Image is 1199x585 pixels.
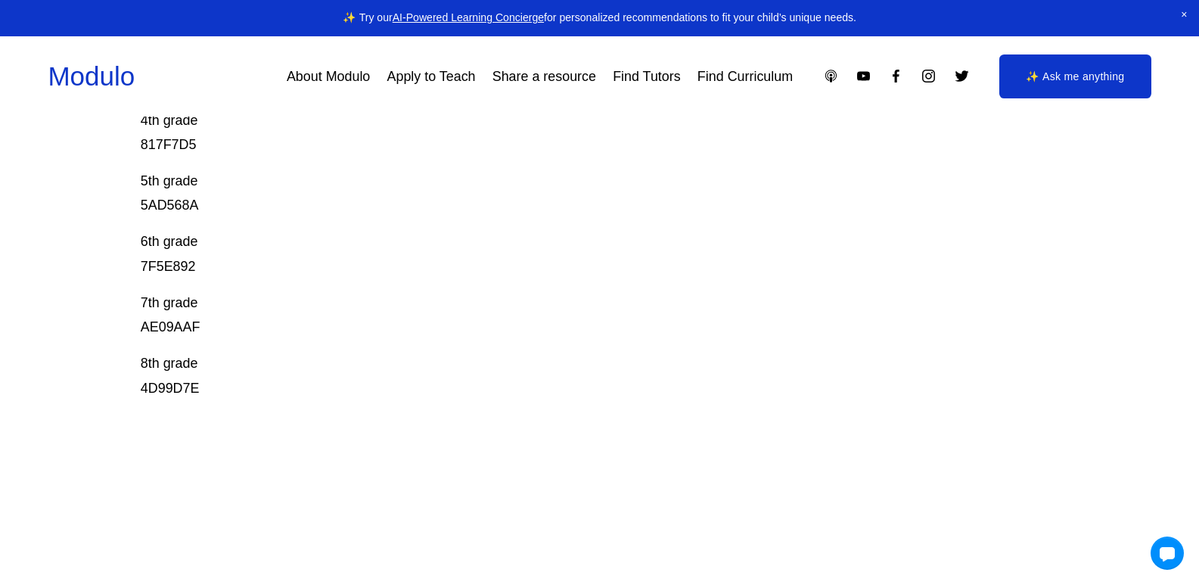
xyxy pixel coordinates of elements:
a: Apply to Teach [387,63,476,90]
p: 4th grade 817F7D5 [141,108,966,157]
a: Instagram [921,68,937,84]
a: Modulo [48,61,135,91]
a: Apple Podcasts [823,68,839,84]
p: 6th grade 7F5E892 [141,229,966,278]
p: 8th grade 4D99D7E [141,351,966,400]
a: Share a resource [492,63,596,90]
p: 7th grade AE09AAF [141,291,966,339]
a: YouTube [856,68,871,84]
p: 5th grade 5AD568A [141,169,966,217]
a: Twitter [954,68,970,84]
a: Find Curriculum [697,63,793,90]
a: Facebook [888,68,904,84]
a: Find Tutors [613,63,681,90]
a: AI-Powered Learning Concierge [393,11,544,23]
a: About Modulo [287,63,370,90]
a: ✨ Ask me anything [999,54,1151,98]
